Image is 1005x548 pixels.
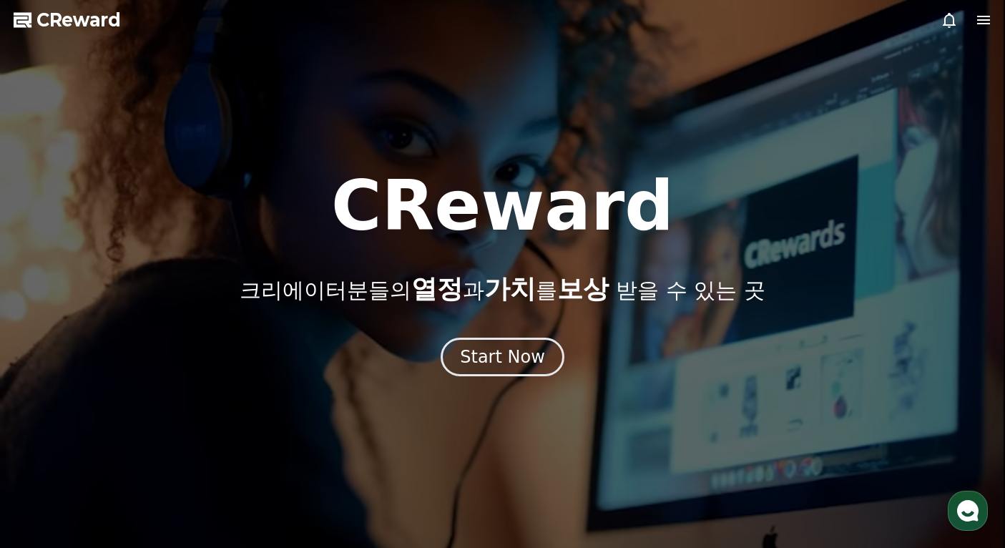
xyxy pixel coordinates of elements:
[460,346,545,368] div: Start Now
[441,352,564,366] a: Start Now
[4,429,94,465] a: 홈
[221,451,238,462] span: 설정
[557,274,609,303] span: 보상
[185,429,275,465] a: 설정
[240,275,765,303] p: 크리에이터분들의 과 를 받을 수 있는 곳
[45,451,54,462] span: 홈
[441,338,564,376] button: Start Now
[331,172,674,240] h1: CReward
[14,9,121,31] a: CReward
[94,429,185,465] a: 대화
[484,274,536,303] span: 가치
[131,451,148,463] span: 대화
[36,9,121,31] span: CReward
[411,274,463,303] span: 열정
